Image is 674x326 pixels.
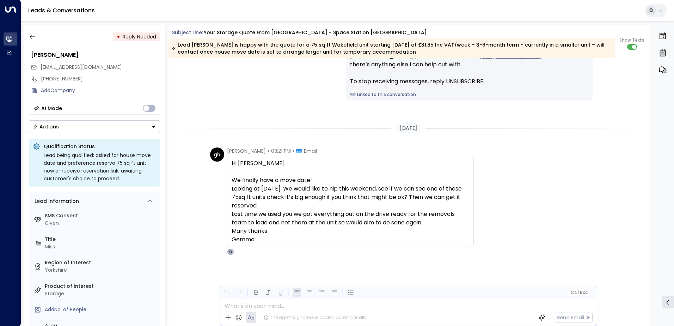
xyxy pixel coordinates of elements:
[45,266,157,274] div: Yorkshire
[264,314,367,321] div: The agent signature is added automatically
[232,227,469,235] div: Many thanks
[570,290,587,295] span: Cc Bcc
[32,198,79,205] div: Lead Information
[568,289,590,296] button: Cc|Bcc
[222,288,231,297] button: Undo
[45,219,157,227] div: Given
[45,236,157,243] label: Title
[41,64,122,71] span: [EMAIL_ADDRESS][DOMAIN_NAME]
[41,87,160,94] div: AddCompany
[232,210,469,227] div: Last time we used you we got everything out on the drive ready for the removals team to load and ...
[619,37,644,43] span: Show Texts
[33,123,59,130] div: Actions
[44,151,156,182] div: Lead being qualified: asked for house move date and preference reserve 75 sq ft unit now or recei...
[41,64,122,71] span: aspleyspud@hotmail.com
[28,6,95,14] a: Leads & Conversations
[227,248,234,255] div: O
[31,51,160,59] div: [PERSON_NAME]
[350,91,588,98] a: Linked to this conversation
[397,123,420,133] div: [DATE]
[204,29,427,36] div: Your storage quote from [GEOGRAPHIC_DATA] - Space Station [GEOGRAPHIC_DATA]
[271,147,291,155] span: 03:21 PM
[232,235,469,244] div: Gemma
[232,185,469,210] div: Looking at [DATE]. We would like to nip this weekend, see if we can see one of these 75sq ft unit...
[41,75,160,83] div: [PHONE_NUMBER]
[29,120,160,133] div: Button group with a nested menu
[123,33,156,40] span: Reply Needed
[304,147,317,155] span: Email
[45,290,157,297] div: Storage
[45,212,157,219] label: SMS Consent
[45,259,157,266] label: Region of Interest
[45,283,157,290] label: Product of Interest
[268,147,269,155] span: •
[117,30,120,43] div: •
[45,306,157,313] div: AddNo. of People
[29,120,160,133] button: Actions
[293,147,294,155] span: •
[45,243,157,250] div: Miss
[172,29,203,36] span: Subject Line:
[232,176,469,185] div: We finally have a move date!
[577,290,579,295] span: |
[235,288,244,297] button: Redo
[44,143,156,150] p: Qualification Status
[172,41,611,55] div: Lead [PERSON_NAME] is happy with the quote for a 75 sq ft Wakefield unit starting [DATE] at £31.8...
[41,105,62,112] div: AI Mode
[227,147,266,155] span: [PERSON_NAME]
[232,159,469,168] div: Hi [PERSON_NAME]
[210,147,224,162] div: gh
